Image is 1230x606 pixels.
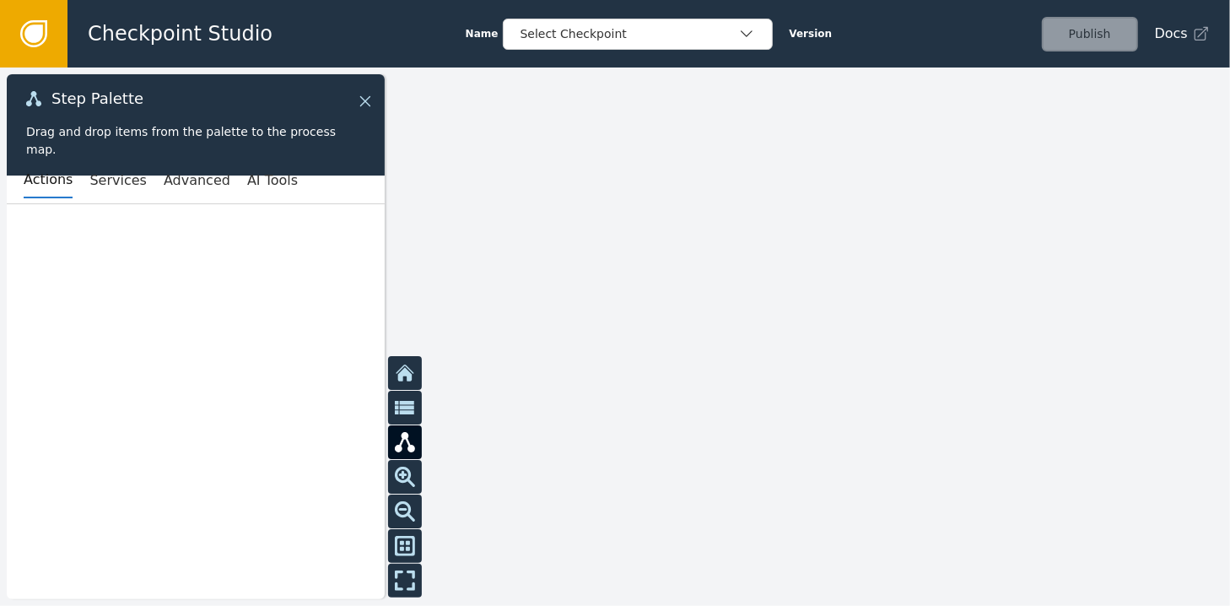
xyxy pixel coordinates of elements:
span: Checkpoint Studio [88,19,272,49]
span: Version [790,26,833,41]
span: Name [466,26,499,41]
a: Docs [1155,24,1210,44]
div: Drag and drop items from the palette to the process map. [26,123,365,159]
div: Select Checkpoint [521,25,738,43]
button: Advanced [164,163,230,198]
button: Services [89,163,146,198]
span: Docs [1155,24,1188,44]
button: AI Tools [247,163,298,198]
span: Step Palette [51,91,143,106]
button: Actions [24,163,73,198]
button: Select Checkpoint [503,19,773,50]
